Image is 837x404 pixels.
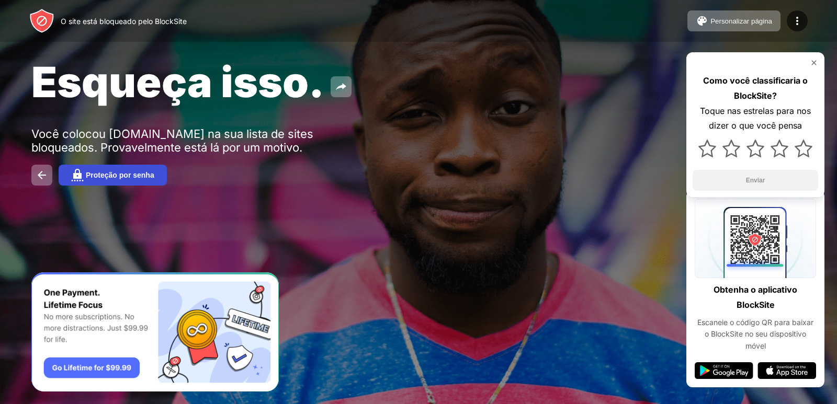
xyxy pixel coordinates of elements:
[695,362,753,379] img: google-play.svg
[791,15,804,27] img: menu-icon.svg
[86,171,154,179] font: Proteção por senha
[746,140,764,157] img: star.svg
[771,140,788,157] img: star.svg
[59,165,167,186] button: Proteção por senha
[31,127,313,154] font: Você colocou [DOMAIN_NAME] na sua lista de sites bloqueados. Provavelmente está lá por um motivo.
[810,59,818,67] img: rate-us-close.svg
[795,140,812,157] img: star.svg
[757,362,816,379] img: app-store.svg
[31,272,279,392] iframe: Banner
[61,17,187,26] font: O site está bloqueado pelo BlockSite
[687,10,781,31] button: Personalizar página
[700,106,811,131] font: Toque nas estrelas para nos dizer o que você pensa
[714,284,797,310] font: Obtenha o aplicativo BlockSite
[698,140,716,157] img: star.svg
[696,15,708,27] img: pallet.svg
[29,8,54,33] img: header-logo.svg
[71,169,84,181] img: password.svg
[722,140,740,157] img: star.svg
[697,318,813,350] font: Escaneie o código QR para baixar o BlockSite no seu dispositivo móvel
[335,80,347,93] img: share.svg
[36,169,48,181] img: back.svg
[746,177,765,184] font: Enviar
[703,75,808,101] font: Como você classificaria o BlockSite?
[710,17,772,25] font: Personalizar página
[693,170,818,191] button: Enviar
[31,56,324,107] font: Esqueça isso.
